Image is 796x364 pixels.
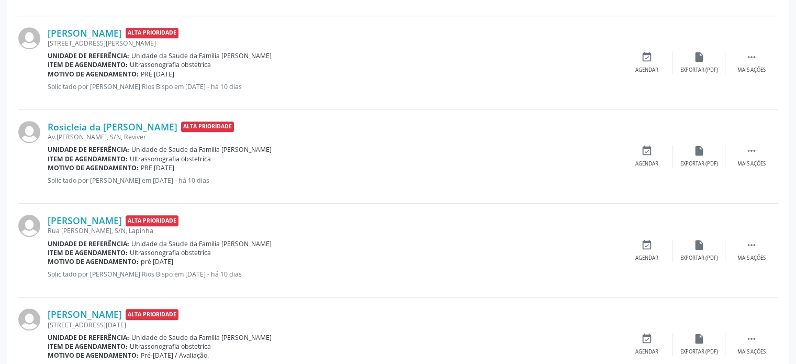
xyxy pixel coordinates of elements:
div: Agendar [635,255,658,262]
i: insert_drive_file [693,145,705,157]
span: Unidade da Saude da Familia [PERSON_NAME] [131,239,272,248]
i: insert_drive_file [693,51,705,63]
div: Exportar (PDF) [680,67,718,74]
div: Mais ações [737,348,766,356]
span: Pré-[DATE] / Avaliação. [141,351,209,360]
span: Unidade de Saude da Familia [PERSON_NAME] [131,145,272,154]
div: Exportar (PDF) [680,160,718,168]
span: Ultrassonografia obstetrica [130,155,211,163]
span: PRÉ [DATE] [141,70,174,79]
i: insert_drive_file [693,333,705,345]
span: Ultrassonografia obstetrica [130,342,211,351]
b: Unidade de referência: [48,239,129,248]
a: Rosicleia da [PERSON_NAME] [48,121,177,133]
b: Item de agendamento: [48,60,128,69]
a: [PERSON_NAME] [48,308,122,320]
span: Unidade da Saude da Familia [PERSON_NAME] [131,51,272,60]
div: Exportar (PDF) [680,255,718,262]
a: [PERSON_NAME] [48,27,122,39]
b: Unidade de referência: [48,145,129,154]
img: img [18,121,40,143]
div: Mais ações [737,160,766,168]
i: event_available [641,239,653,251]
p: Solicitado por [PERSON_NAME] Rios Bispo em [DATE] - há 10 dias [48,270,621,279]
span: Alta Prioridade [126,309,178,320]
div: [STREET_ADDRESS][DATE] [48,321,621,329]
div: Agendar [635,160,658,168]
b: Motivo de agendamento: [48,351,139,360]
span: Ultrassonografia obstetrica [130,60,211,69]
div: Exportar (PDF) [680,348,718,356]
img: img [18,215,40,237]
a: [PERSON_NAME] [48,215,122,226]
span: pré [DATE] [141,257,173,266]
i:  [746,333,757,345]
i: event_available [641,145,653,157]
div: Av.[PERSON_NAME], S/N, Reviver [48,133,621,141]
b: Item de agendamento: [48,155,128,163]
div: [STREET_ADDRESS][PERSON_NAME] [48,39,621,48]
div: Mais ações [737,255,766,262]
div: Rua [PERSON_NAME], S/N, Lapinha [48,226,621,235]
img: img [18,308,40,330]
div: Agendar [635,67,658,74]
img: img [18,27,40,49]
p: Solicitado por [PERSON_NAME] em [DATE] - há 10 dias [48,176,621,185]
b: Motivo de agendamento: [48,70,139,79]
i:  [746,51,757,63]
span: Alta Prioridade [126,215,178,226]
b: Unidade de referência: [48,51,129,60]
span: Alta Prioridade [181,122,234,133]
b: Motivo de agendamento: [48,163,139,172]
span: Ultrassonografia obstetrica [130,248,211,257]
b: Item de agendamento: [48,248,128,257]
div: Agendar [635,348,658,356]
b: Item de agendamento: [48,342,128,351]
b: Motivo de agendamento: [48,257,139,266]
span: Alta Prioridade [126,28,178,39]
i: event_available [641,333,653,345]
i: event_available [641,51,653,63]
i: insert_drive_file [693,239,705,251]
i:  [746,239,757,251]
div: Mais ações [737,67,766,74]
span: Unidade de Saude da Familia [PERSON_NAME] [131,333,272,342]
span: PRE [DATE] [141,163,174,172]
b: Unidade de referência: [48,333,129,342]
i:  [746,145,757,157]
p: Solicitado por [PERSON_NAME] Rios Bispo em [DATE] - há 10 dias [48,82,621,91]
